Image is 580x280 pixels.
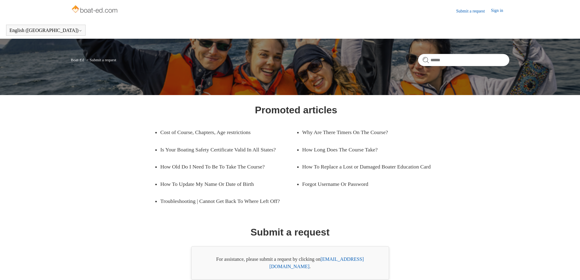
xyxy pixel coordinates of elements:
a: How Long Does The Course Take? [302,141,429,158]
a: Is Your Boating Safety Certificate Valid In All States? [160,141,296,158]
a: Submit a request [456,8,491,14]
button: English ([GEOGRAPHIC_DATA]) [9,28,82,33]
a: Cost of Course, Chapters, Age restrictions [160,124,287,141]
li: Submit a request [85,58,116,62]
a: How To Update My Name Or Date of Birth [160,175,287,193]
div: For assistance, please submit a request by clicking on . [191,246,389,280]
a: Forgot Username Or Password [302,175,429,193]
a: How Old Do I Need To Be To Take The Course? [160,158,287,175]
a: Sign in [491,7,509,15]
img: Boat-Ed Help Center home page [71,4,119,16]
a: [EMAIL_ADDRESS][DOMAIN_NAME] [269,257,364,269]
a: Troubleshooting | Cannot Get Back To Where Left Off? [160,193,296,210]
a: Boat-Ed [71,58,84,62]
h1: Submit a request [251,225,330,239]
a: How To Replace a Lost or Damaged Boater Education Card [302,158,438,175]
li: Boat-Ed [71,58,85,62]
input: Search [418,54,509,66]
h1: Promoted articles [255,103,337,117]
a: Why Are There Timers On The Course? [302,124,429,141]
